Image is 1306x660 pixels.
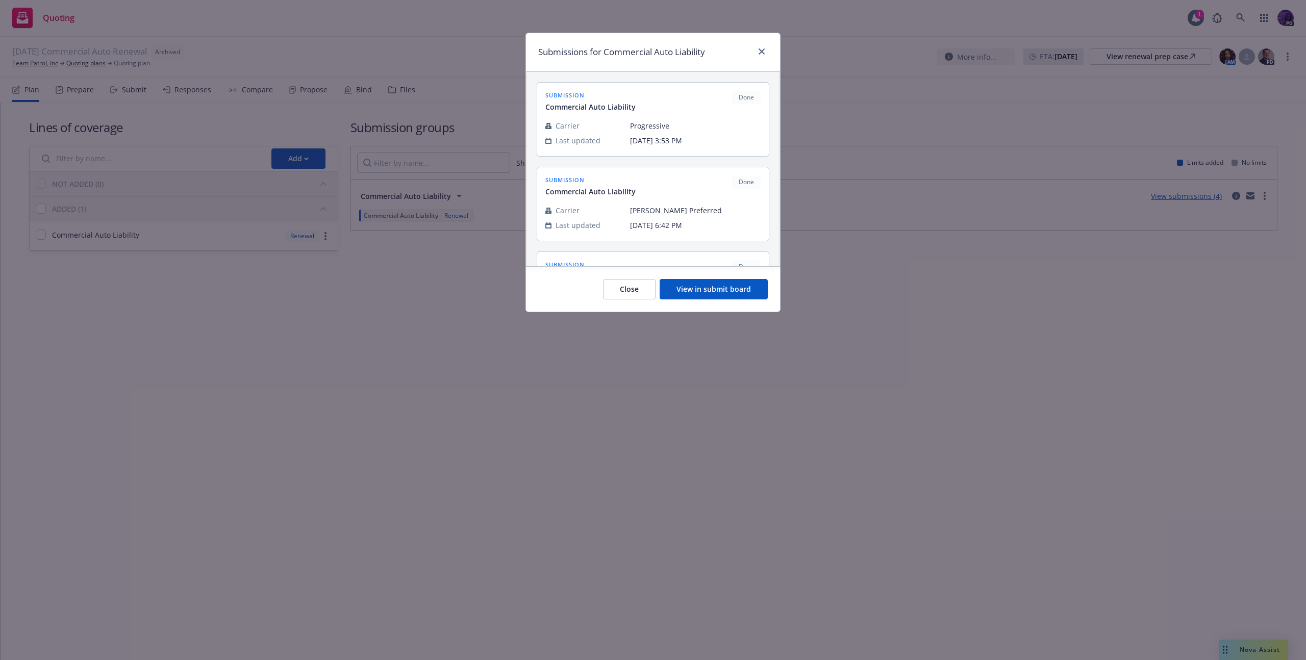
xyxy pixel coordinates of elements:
span: [DATE] 6:42 PM [630,220,761,231]
span: Last updated [556,135,600,146]
span: Progressive [630,120,761,131]
button: Close [603,279,656,299]
h1: Submissions for Commercial Auto Liability [538,45,705,59]
span: [PERSON_NAME] Preferred [630,205,761,216]
span: submission [545,91,636,99]
span: submission [545,175,636,184]
span: submission [545,260,636,269]
span: Commercial Auto Liability [545,186,636,197]
button: View in submit board [660,279,768,299]
span: Last updated [556,220,600,231]
a: close [756,45,768,58]
span: Done [736,93,757,102]
span: Done [736,177,757,187]
span: Commercial Auto Liability [545,101,636,112]
span: Carrier [556,205,580,216]
span: Done [736,262,757,271]
span: [DATE] 3:53 PM [630,135,761,146]
span: Carrier [556,120,580,131]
